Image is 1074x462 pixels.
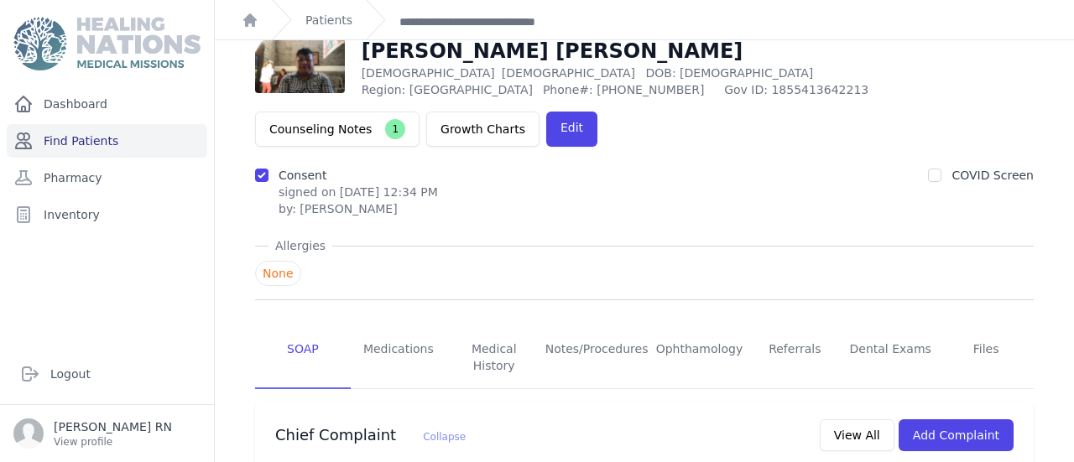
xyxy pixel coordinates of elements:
a: Notes/Procedures [542,327,652,389]
p: [DEMOGRAPHIC_DATA] [362,65,906,81]
a: Patients [305,12,352,29]
p: signed on [DATE] 12:34 PM [279,184,438,200]
a: Medications [351,327,446,389]
a: Inventory [7,198,207,231]
a: Growth Charts [426,112,540,147]
a: Dashboard [7,87,207,121]
button: Add Complaint [899,419,1014,451]
a: Medical History [446,327,542,389]
a: Logout [13,357,201,391]
button: View All [820,419,894,451]
a: SOAP [255,327,351,389]
p: View profile [54,435,172,449]
label: Consent [279,169,326,182]
a: [PERSON_NAME] RN View profile [13,418,201,449]
a: Files [938,327,1034,389]
span: Gov ID: 1855413642213 [724,81,905,98]
h3: Chief Complaint [275,425,466,445]
img: Medical Missions EMR [13,17,200,70]
span: [DEMOGRAPHIC_DATA] [502,66,635,80]
a: Dental Exams [842,327,938,389]
a: Find Patients [7,124,207,158]
span: DOB: [DEMOGRAPHIC_DATA] [645,66,813,80]
h1: [PERSON_NAME] [PERSON_NAME] [362,38,906,65]
p: [PERSON_NAME] RN [54,418,172,435]
nav: Tabs [255,327,1034,389]
a: Referrals [747,327,842,389]
label: COVID Screen [951,169,1034,182]
span: None [255,261,301,286]
span: Region: [GEOGRAPHIC_DATA] [362,81,533,98]
a: Pharmacy [7,161,207,195]
button: Counseling Notes1 [255,112,420,147]
span: 1 [385,119,405,139]
a: Edit [546,112,597,147]
span: Allergies [268,237,332,254]
span: Phone#: [PHONE_NUMBER] [543,81,714,98]
span: Collapse [423,431,466,443]
img: AD7dnd9l2raXAAAAJXRFWHRkYXRlOmNyZWF0ZQAyMDI0LTAyLTA2VDAxOjMyOjQ2KzAwOjAw0APOngAAACV0RVh0ZGF0ZTptb... [255,26,345,93]
a: Ophthamology [651,327,747,389]
div: by: [PERSON_NAME] [279,200,438,217]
